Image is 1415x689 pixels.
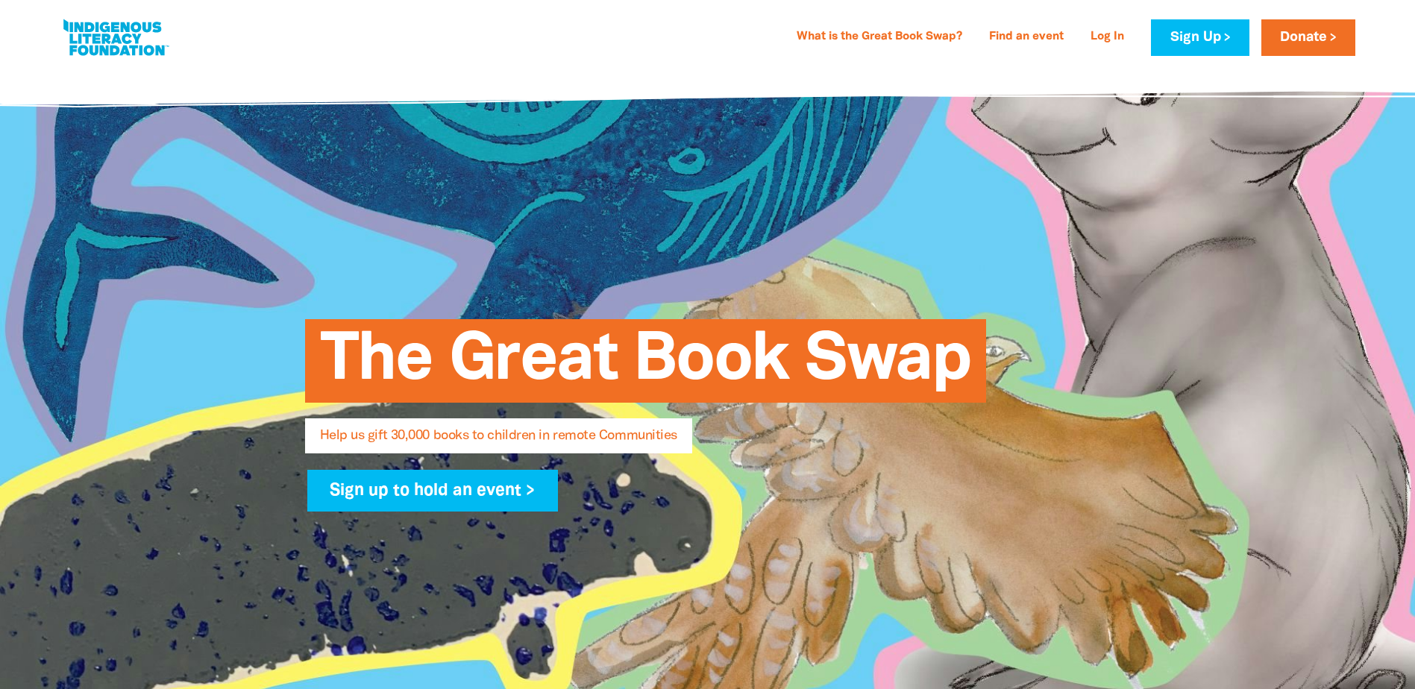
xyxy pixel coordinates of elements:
a: Sign Up [1151,19,1249,56]
a: Log In [1082,25,1133,49]
a: Sign up to hold an event > [307,470,559,512]
a: Donate [1261,19,1355,56]
span: Help us gift 30,000 books to children in remote Communities [320,430,677,453]
a: Find an event [980,25,1073,49]
a: What is the Great Book Swap? [788,25,971,49]
span: The Great Book Swap [320,330,971,403]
